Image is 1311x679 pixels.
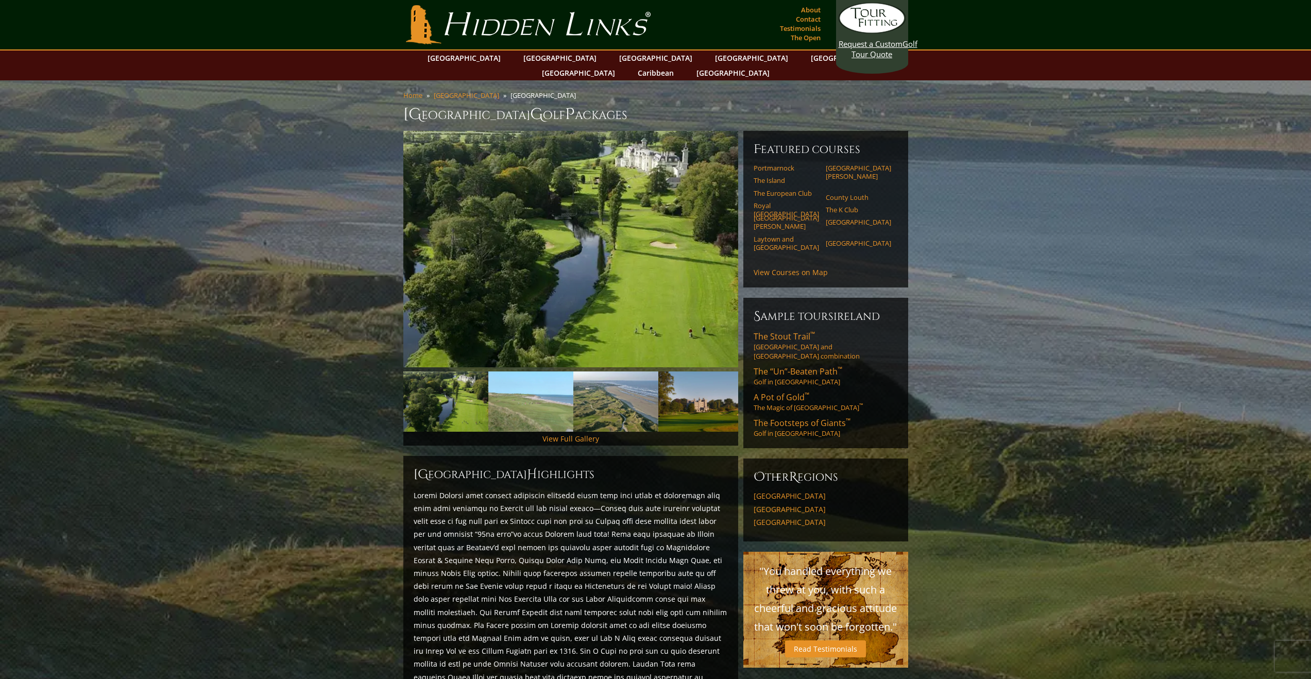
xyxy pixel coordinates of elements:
h6: Sample ToursIreland [754,308,898,325]
sup: ™ [810,330,815,338]
h1: [GEOGRAPHIC_DATA] olf ackages [403,104,908,125]
sup: ™ [859,402,863,409]
a: The “Un”-Beaten Path™Golf in [GEOGRAPHIC_DATA] [754,366,898,386]
a: Caribbean [633,65,679,80]
a: [GEOGRAPHIC_DATA] [518,50,602,65]
span: O [754,469,765,485]
span: P [565,104,575,125]
a: [GEOGRAPHIC_DATA] [422,50,506,65]
a: The Stout Trail™[GEOGRAPHIC_DATA] and [GEOGRAPHIC_DATA] combination [754,331,898,361]
a: [GEOGRAPHIC_DATA][PERSON_NAME] [754,214,819,231]
a: [GEOGRAPHIC_DATA] [537,65,620,80]
a: County Louth [826,193,891,201]
a: View Full Gallery [542,434,599,444]
span: H [527,466,537,483]
a: [GEOGRAPHIC_DATA] [754,491,898,501]
a: Laytown and [GEOGRAPHIC_DATA] [754,235,819,252]
a: Testimonials [777,21,823,36]
a: The Footsteps of Giants™Golf in [GEOGRAPHIC_DATA] [754,417,898,438]
a: [GEOGRAPHIC_DATA] [710,50,793,65]
a: [GEOGRAPHIC_DATA] [614,50,697,65]
span: R [789,469,797,485]
span: A Pot of Gold [754,392,809,403]
span: The Footsteps of Giants [754,417,850,429]
a: The Island [754,176,819,184]
li: [GEOGRAPHIC_DATA] [510,91,580,100]
sup: ™ [805,391,809,399]
a: About [798,3,823,17]
h2: [GEOGRAPHIC_DATA] ighlights [414,466,728,483]
a: The Open [788,30,823,45]
a: The European Club [754,189,819,197]
a: [GEOGRAPHIC_DATA] [754,518,898,527]
sup: ™ [846,416,850,425]
a: Contact [793,12,823,26]
a: [GEOGRAPHIC_DATA] [691,65,775,80]
a: [GEOGRAPHIC_DATA] [434,91,499,100]
sup: ™ [838,365,842,374]
span: The Stout Trail [754,331,815,342]
a: Portmarnock [754,164,819,172]
a: [GEOGRAPHIC_DATA][PERSON_NAME] [826,164,891,181]
a: The K Club [826,206,891,214]
span: The “Un”-Beaten Path [754,366,842,377]
a: [GEOGRAPHIC_DATA] [754,505,898,514]
a: Royal [GEOGRAPHIC_DATA] [754,201,819,218]
h6: ther egions [754,469,898,485]
a: [GEOGRAPHIC_DATA] [806,50,889,65]
a: [GEOGRAPHIC_DATA] [826,218,891,226]
a: Request a CustomGolf Tour Quote [839,3,906,59]
a: View Courses on Map [754,267,828,277]
p: "You handled everything we threw at you, with such a cheerful and gracious attitude that won't so... [754,562,898,636]
a: Read Testimonials [785,640,866,657]
h6: Featured Courses [754,141,898,158]
a: A Pot of Gold™The Magic of [GEOGRAPHIC_DATA]™ [754,392,898,412]
a: [GEOGRAPHIC_DATA] [826,239,891,247]
span: Request a Custom [839,39,903,49]
span: G [530,104,543,125]
a: Home [403,91,422,100]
